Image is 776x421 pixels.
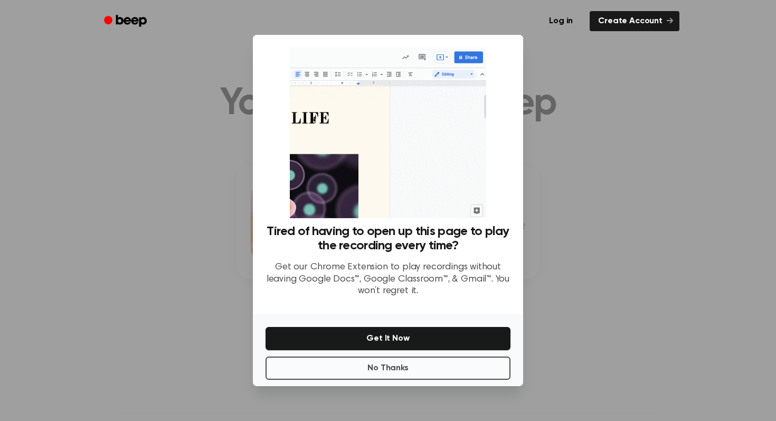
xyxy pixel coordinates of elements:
[538,9,583,33] a: Log in
[290,48,486,218] img: Beep extension in action
[266,357,510,380] button: No Thanks
[266,224,510,253] h3: Tired of having to open up this page to play the recording every time?
[590,11,679,31] a: Create Account
[266,261,510,297] p: Get our Chrome Extension to play recordings without leaving Google Docs™, Google Classroom™, & Gm...
[97,11,156,32] a: Beep
[266,327,510,350] button: Get It Now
